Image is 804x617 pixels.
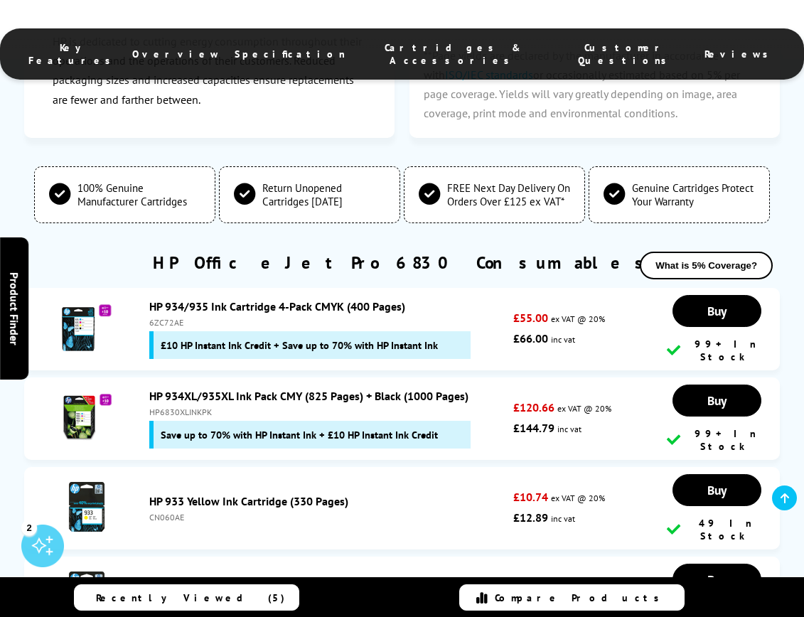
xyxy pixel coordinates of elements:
[62,303,112,353] img: HP 934/935 Ink Cartridge 4-Pack CMYK (400 Pages)
[62,482,112,532] img: HP 933 Yellow Ink Cartridge (330 Pages)
[74,584,299,611] a: Recently Viewed (5)
[632,181,755,208] span: Genuine Cartridges Protect Your Warranty
[360,41,547,67] span: Cartridges & Accessories
[149,494,348,508] a: HP 933 Yellow Ink Cartridge (330 Pages)
[447,181,570,208] span: FREE Next Day Delivery On Orders Over £125 ex VAT*
[513,331,548,345] strong: £66.00
[707,392,727,409] span: Buy
[62,392,112,442] img: HP 934XL/935XL Ink Pack CMY (825 Pages) + Black (1000 Pages)
[513,510,548,525] strong: £12.89
[149,389,468,403] a: HP 934XL/935XL Ink Pack CMY (825 Pages) + Black (1000 Pages)
[551,313,605,324] span: ex VAT @ 20%
[640,252,773,279] button: What is 5% Coverage?
[513,400,554,414] strong: £120.66
[495,591,667,604] span: Compare Products
[262,181,385,208] span: Return Unopened Cartridges [DATE]
[513,490,548,504] strong: £10.74
[149,299,405,313] a: HP 934/935 Ink Cartridge 4-Pack CMYK (400 Pages)
[551,513,575,524] span: inc vat
[704,48,776,60] span: Reviews
[667,517,767,542] div: 49 In Stock
[235,48,345,60] span: Specification
[707,572,727,588] span: Buy
[513,421,554,435] strong: £144.79
[153,252,652,274] h2: HP OfficeJet Pro 6830 Consumables
[557,424,581,434] span: inc vat
[149,317,506,328] div: 6ZC72AE
[561,41,690,67] span: Customer Questions
[667,427,767,453] div: 99+ In Stock
[459,584,685,611] a: Compare Products
[551,493,605,503] span: ex VAT @ 20%
[77,181,200,208] span: 100% Genuine Manufacturer Cartridges
[161,338,438,352] span: £10 HP Instant Ink Credit + Save up to 70% with HP Instant Ink
[149,512,506,522] div: CN060AE
[149,407,506,417] div: HP6830XLINKPK
[707,482,727,498] span: Buy
[707,303,727,319] span: Buy
[132,48,220,60] span: Overview
[21,520,37,535] div: 2
[96,591,285,604] span: Recently Viewed (5)
[161,428,438,441] span: Save up to 70% with HP Instant Ink + £10 HP Instant Ink Credit
[28,41,118,67] span: Key Features
[551,334,575,345] span: inc vat
[513,311,548,325] strong: £55.00
[557,403,611,414] span: ex VAT @ 20%
[667,338,767,363] div: 99+ In Stock
[7,272,21,345] span: Product Finder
